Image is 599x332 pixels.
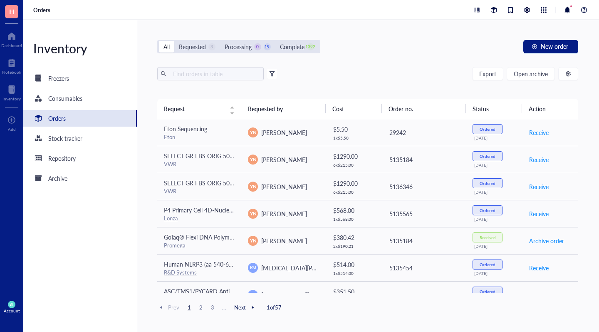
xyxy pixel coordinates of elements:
[333,190,375,195] div: 6 x $ 215.00
[219,304,229,311] span: ...
[382,119,466,146] td: 29242
[333,162,375,167] div: 6 x $ 215.00
[389,128,460,137] div: 29242
[164,133,235,141] div: Eton
[267,304,282,311] span: 1 of 57
[382,146,466,173] td: 5135184
[480,289,495,294] div: Ordered
[164,152,241,160] span: SELECT GR FBS ORIG 500ML
[529,290,549,300] span: Receive
[389,209,460,218] div: 5135565
[33,6,52,14] a: Orders
[480,262,495,267] div: Ordered
[23,40,137,57] div: Inventory
[234,304,257,311] span: Next
[4,308,20,313] div: Account
[48,154,76,163] div: Repository
[196,304,206,311] span: 2
[23,110,137,127] a: Orders
[480,154,495,159] div: Ordered
[163,42,170,51] div: All
[333,287,375,296] div: $ 351.50
[164,287,287,295] span: ASC/TMS1/PYCARD Antibody (B-3): sc-514414
[9,6,14,17] span: H
[164,268,197,276] a: R&D Systems
[261,237,307,245] span: [PERSON_NAME]
[261,128,307,137] span: [PERSON_NAME]
[474,244,515,249] div: [DATE]
[382,173,466,200] td: 5136346
[474,217,515,222] div: [DATE]
[1,43,22,48] div: Dashboard
[333,217,375,222] div: 1 x $ 568.00
[529,126,549,139] button: Receive
[529,263,549,272] span: Receive
[529,155,549,164] span: Receive
[522,99,578,119] th: Action
[389,236,460,245] div: 5135184
[208,43,215,50] div: 3
[333,244,375,249] div: 2 x $ 190.21
[333,260,375,269] div: $ 514.00
[264,43,271,50] div: 19
[23,70,137,87] a: Freezers
[23,130,137,147] a: Stock tracker
[333,135,375,140] div: 1 x $ 5.50
[529,182,549,191] span: Receive
[23,90,137,107] a: Consumables
[250,292,256,297] span: KM
[261,264,353,272] span: [MEDICAL_DATA][PERSON_NAME]
[326,99,382,119] th: Cost
[541,43,568,50] span: New order
[479,70,496,77] span: Export
[164,260,262,268] span: Human NLRP3 (aa 540-689) Antibody
[250,237,256,244] span: YN
[507,67,555,80] button: Open archive
[170,67,260,80] input: Find orders in table
[157,40,320,53] div: segmented control
[529,153,549,166] button: Receive
[529,288,549,302] button: Receive
[382,254,466,281] td: 5135454
[48,134,82,143] div: Stock tracker
[208,304,218,311] span: 3
[529,209,549,218] span: Receive
[382,227,466,254] td: 5135184
[48,174,67,183] div: Archive
[389,263,460,272] div: 5135454
[261,182,307,191] span: [PERSON_NAME]
[514,70,548,77] span: Open archive
[1,30,22,48] a: Dashboard
[474,190,515,195] div: [DATE]
[48,94,82,103] div: Consumables
[164,206,272,214] span: P4 Primary Cell 4D-Nucleofector® X Kit L
[23,170,137,187] a: Archive
[225,42,252,51] div: Processing
[2,70,21,75] div: Notebook
[529,236,564,245] span: Archive order
[157,304,179,311] span: Prev
[164,214,178,222] a: Lonza
[48,74,69,83] div: Freezers
[164,160,235,168] div: VWR
[250,183,256,190] span: YN
[184,304,194,311] span: 1
[474,135,515,140] div: [DATE]
[280,42,304,51] div: Complete
[333,125,375,134] div: $ 5.50
[333,152,375,161] div: $ 1290.00
[164,179,241,187] span: SELECT GR FBS ORIG 500ML
[389,155,460,164] div: 5135184
[333,206,375,215] div: $ 568.00
[480,235,496,240] div: Received
[389,290,460,300] div: 5135454
[250,129,256,136] span: YN
[23,150,137,167] a: Repository
[250,265,256,270] span: KM
[474,162,515,167] div: [DATE]
[480,208,495,213] div: Ordered
[382,99,466,119] th: Order no.
[179,42,206,51] div: Requested
[333,271,375,276] div: 1 x $ 514.00
[2,96,21,101] div: Inventory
